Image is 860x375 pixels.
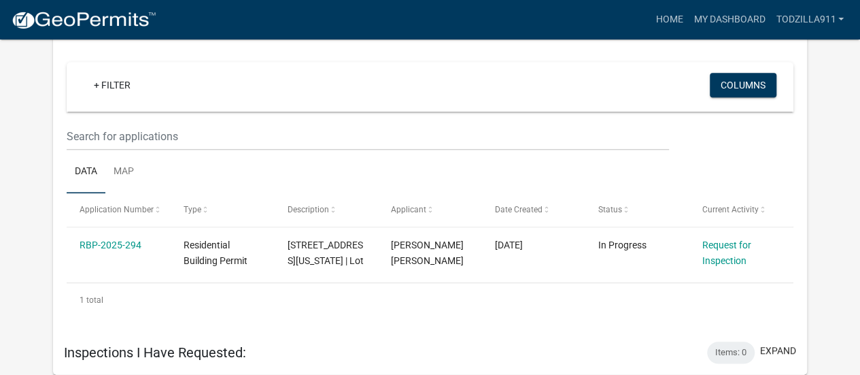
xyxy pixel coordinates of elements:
datatable-header-cell: Type [171,193,275,226]
datatable-header-cell: Applicant [378,193,482,226]
div: collapse [53,37,807,330]
a: Request for Inspection [702,240,751,266]
a: Todzilla911 [770,7,849,33]
span: 08/06/2025 [495,240,523,250]
datatable-header-cell: Current Activity [689,193,793,226]
span: Christopher Todd Perkins [391,240,464,266]
span: Date Created [495,205,543,214]
div: 1 total [67,283,793,317]
button: expand [760,344,796,358]
a: Map [105,150,142,194]
span: Current Activity [702,205,759,214]
a: RBP-2025-294 [80,240,141,250]
span: Description [288,205,329,214]
span: Application Number [80,205,154,214]
input: Search for applications [67,123,668,150]
datatable-header-cell: Status [585,193,689,226]
button: Columns [710,73,776,97]
span: Type [184,205,201,214]
a: Data [67,150,105,194]
span: Applicant [391,205,426,214]
div: Items: 0 [707,342,755,363]
datatable-header-cell: Description [274,193,378,226]
datatable-header-cell: Application Number [67,193,171,226]
h5: Inspections I Have Requested: [64,344,246,361]
span: Status [598,205,622,214]
a: Home [650,7,688,33]
span: Residential Building Permit [184,240,247,266]
span: 55 Virginia Avenue Jeffersonville IN 47130 | Lot [288,240,364,266]
a: + Filter [83,73,141,97]
datatable-header-cell: Date Created [482,193,586,226]
span: In Progress [598,240,647,250]
a: My Dashboard [688,7,770,33]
